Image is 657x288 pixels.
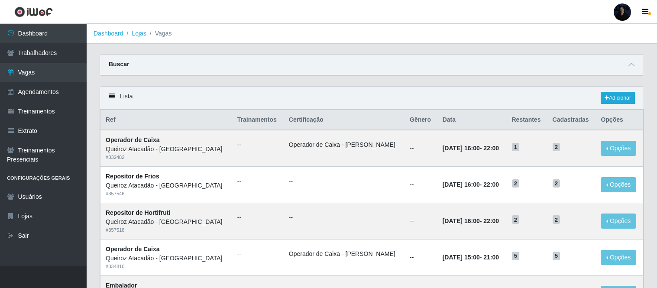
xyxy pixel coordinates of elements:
[512,252,520,260] span: 5
[443,145,499,152] strong: -
[443,145,480,152] time: [DATE] 16:00
[237,213,278,222] ul: --
[443,217,480,224] time: [DATE] 16:00
[237,249,278,259] ul: --
[443,181,499,188] strong: -
[14,6,53,17] img: CoreUI Logo
[443,254,480,261] time: [DATE] 15:00
[87,24,657,44] nav: breadcrumb
[289,140,399,149] li: Operador de Caixa - [PERSON_NAME]
[100,87,644,110] div: Lista
[109,61,129,68] strong: Buscar
[437,110,507,130] th: Data
[483,145,499,152] time: 22:00
[512,143,520,152] span: 1
[601,92,635,104] a: Adicionar
[284,110,405,130] th: Certificação
[601,250,636,265] button: Opções
[106,246,160,252] strong: Operador de Caixa
[596,110,643,130] th: Opções
[553,179,560,188] span: 2
[106,217,227,227] div: Queiroz Atacadão - [GEOGRAPHIC_DATA]
[405,239,437,275] td: --
[405,130,437,166] td: --
[443,217,499,224] strong: -
[553,215,560,224] span: 2
[483,217,499,224] time: 22:00
[553,252,560,260] span: 5
[106,263,227,270] div: # 334810
[106,254,227,263] div: Queiroz Atacadão - [GEOGRAPHIC_DATA]
[512,215,520,224] span: 2
[443,181,480,188] time: [DATE] 16:00
[106,209,170,216] strong: Repositor de Hortifruti
[237,140,278,149] ul: --
[237,177,278,186] ul: --
[553,143,560,152] span: 2
[443,254,499,261] strong: -
[547,110,596,130] th: Cadastradas
[601,177,636,192] button: Opções
[232,110,284,130] th: Trainamentos
[483,181,499,188] time: 22:00
[512,179,520,188] span: 2
[132,30,146,37] a: Lojas
[106,145,227,154] div: Queiroz Atacadão - [GEOGRAPHIC_DATA]
[405,203,437,239] td: --
[289,213,399,222] ul: --
[94,30,123,37] a: Dashboard
[405,167,437,203] td: --
[106,181,227,190] div: Queiroz Atacadão - [GEOGRAPHIC_DATA]
[106,173,159,180] strong: Repositor de Frios
[106,154,227,161] div: # 332482
[483,254,499,261] time: 21:00
[106,227,227,234] div: # 357518
[146,29,172,38] li: Vagas
[601,141,636,156] button: Opções
[100,110,232,130] th: Ref
[601,214,636,229] button: Opções
[507,110,547,130] th: Restantes
[106,190,227,197] div: # 357546
[405,110,437,130] th: Gênero
[289,177,399,186] ul: --
[289,249,399,259] li: Operador de Caixa - [PERSON_NAME]
[106,136,160,143] strong: Operador de Caixa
